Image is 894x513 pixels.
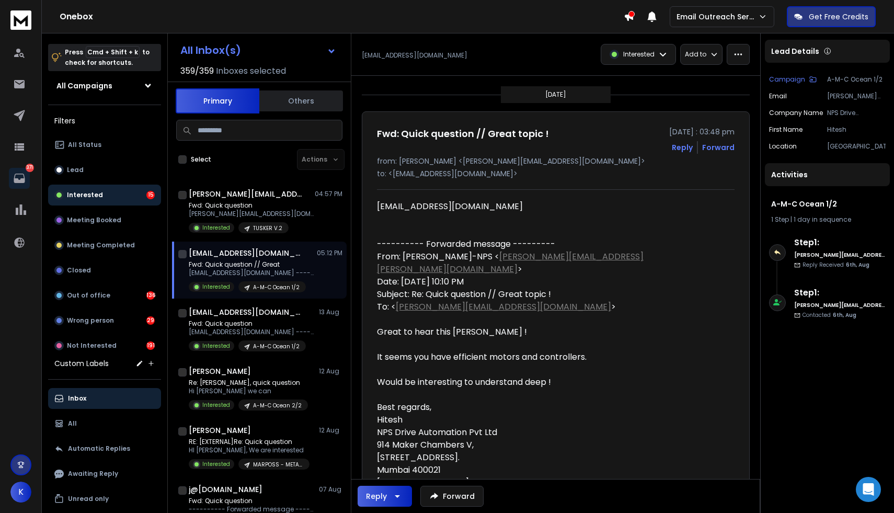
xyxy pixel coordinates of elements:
button: All Status [48,134,161,155]
button: Reply [672,142,693,153]
h6: Step 1 : [794,287,886,299]
div: Best regards, [377,401,682,414]
button: Reply [358,486,412,507]
h3: Custom Labels [54,358,109,369]
p: to: <[EMAIL_ADDRESS][DOMAIN_NAME]> [377,168,735,179]
h1: All Campaigns [56,81,112,91]
button: Campaign [769,75,817,84]
div: 15 [146,191,155,199]
p: Automatic Replies [68,444,130,453]
div: To: < > [377,301,682,313]
h1: [EMAIL_ADDRESS][DOMAIN_NAME] [189,307,304,317]
p: Meeting Booked [67,216,121,224]
p: HI [PERSON_NAME], We are interested [189,446,310,454]
button: Meeting Booked [48,210,161,231]
button: Meeting Completed [48,235,161,256]
button: All [48,413,161,434]
p: [EMAIL_ADDRESS][DOMAIN_NAME] [362,51,467,60]
p: Fwd: Quick question [189,201,314,210]
p: Interested [67,191,103,199]
button: K [10,482,31,503]
div: NPS Drive Automation Pvt Ltd [377,426,682,439]
p: RE: [EXTERNAL]Re: Quick question [189,438,310,446]
div: Date: [DATE] 10:10 PM [377,276,682,288]
p: [DATE] : 03:48 pm [669,127,735,137]
p: Company Name [769,109,823,117]
p: Lead [67,166,84,174]
button: Automatic Replies [48,438,161,459]
h6: [PERSON_NAME][EMAIL_ADDRESS][DOMAIN_NAME] [794,301,886,309]
p: Inbox [68,394,86,403]
div: Open Intercom Messenger [856,477,881,502]
h3: Filters [48,113,161,128]
h1: [PERSON_NAME] [189,425,251,436]
p: Interested [202,401,230,409]
div: | [771,215,884,224]
div: From: [PERSON_NAME]-NPS < > [377,250,682,276]
p: Re: [PERSON_NAME], quick question [189,379,308,387]
button: Unread only [48,488,161,509]
p: from: [PERSON_NAME] <[PERSON_NAME][EMAIL_ADDRESS][DOMAIN_NAME]> [377,156,735,166]
button: Not Interested191 [48,335,161,356]
a: [PERSON_NAME][EMAIL_ADDRESS][PERSON_NAME][DOMAIN_NAME] [377,250,644,275]
div: Subject: Re: Quick question // Great topic ! [377,288,682,301]
button: Interested15 [48,185,161,206]
h1: [EMAIL_ADDRESS][DOMAIN_NAME] [189,248,304,258]
p: Unread only [68,495,109,503]
p: TUSKER V.2 [253,224,282,232]
p: Hi [PERSON_NAME] we can [189,387,308,395]
div: Reply [366,491,387,501]
p: Get Free Credits [809,12,868,22]
h1: [PERSON_NAME] [189,366,251,377]
p: Reply Received [803,261,869,269]
button: Primary [176,88,259,113]
p: Wrong person [67,316,114,325]
p: 371 [26,164,34,172]
h1: Onebox [60,10,624,23]
p: [PERSON_NAME][EMAIL_ADDRESS][DOMAIN_NAME] ---------- Forwarded message --------- From: Info [189,210,314,218]
p: Meeting Completed [67,241,135,249]
div: [EMAIL_ADDRESS][DOMAIN_NAME] [377,200,682,213]
p: 12 Aug [319,367,342,375]
p: All Status [68,141,101,149]
p: [PERSON_NAME][EMAIL_ADDRESS][PERSON_NAME][DOMAIN_NAME] [827,92,886,100]
p: Out of office [67,291,110,300]
p: First Name [769,126,803,134]
button: Forward [420,486,484,507]
div: 914 Maker Chambers V, [377,439,682,451]
p: Contacted [803,311,856,319]
img: logo [10,10,31,30]
p: Email Outreach Service [677,12,758,22]
h1: All Inbox(s) [180,45,241,55]
span: 359 / 359 [180,65,214,77]
p: A-M-C Ocean 2/2 [253,402,302,409]
div: Activities [765,163,890,186]
button: All Inbox(s) [172,40,345,61]
p: [DATE] [545,90,566,99]
div: 29 [146,316,155,325]
label: Select [191,155,211,164]
p: Fwd: Quick question [189,497,314,505]
span: 6th, Aug [833,311,856,319]
button: All Campaigns [48,75,161,96]
p: All [68,419,77,428]
span: Cmd + Shift + k [86,46,140,58]
p: Closed [67,266,91,275]
p: Interested [202,283,230,291]
div: 191 [146,341,155,350]
p: Interested [623,50,655,59]
a: 371 [9,168,30,189]
p: A-M-C Ocean 1/2 [827,75,886,84]
button: Inbox [48,388,161,409]
h1: j@[DOMAIN_NAME] [189,484,262,495]
p: A-M-C Ocean 1/2 [253,283,300,291]
p: MARPOSS - METAL STAMPING [253,461,303,469]
div: [STREET_ADDRESS]. [377,451,682,464]
p: [EMAIL_ADDRESS][DOMAIN_NAME] ---------- Forwarded message --------- From: [PERSON_NAME]-NPS [189,269,314,277]
h3: Inboxes selected [216,65,286,77]
button: Out of office136 [48,285,161,306]
p: Interested [202,224,230,232]
p: A-M-C Ocean 1/2 [253,343,300,350]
